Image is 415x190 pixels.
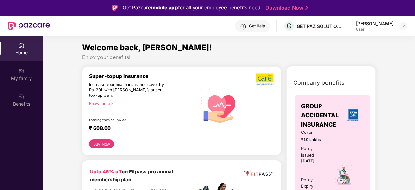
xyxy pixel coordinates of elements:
img: svg+xml;base64,PHN2ZyB3aWR0aD0iMjAiIGhlaWdodD0iMjAiIHZpZXdCb3g9IjAgMCAyMCAyMCIgZmlsbD0ibm9uZSIgeG... [18,68,25,74]
div: Super-topup Insurance [89,73,197,79]
img: fppp.png [243,168,273,178]
strong: mobile app [151,5,178,11]
b: on Fitpass pro annual membership plan [90,169,173,182]
img: b5dec4f62d2307b9de63beb79f102df3.png [256,73,274,85]
img: svg+xml;base64,PHN2ZyBpZD0iQmVuZWZpdHMiIHhtbG5zPSJodHRwOi8vd3d3LnczLm9yZy8yMDAwL3N2ZyIgd2lkdGg9Ij... [18,94,25,100]
span: Company benefits [293,78,345,87]
img: Stroke [305,5,308,11]
span: Cover [301,129,325,136]
div: Policy Expiry [301,177,325,190]
span: GROUP ACCIDENTAL INSURANCE [301,102,343,129]
div: Enjoy your benefits! [82,54,376,61]
div: Get Pazcare for all your employee benefits need [123,4,260,12]
span: right [110,102,114,106]
div: [PERSON_NAME] [356,20,394,27]
div: Policy issued [301,146,325,158]
img: svg+xml;base64,PHN2ZyBpZD0iSG9tZSIgeG1sbnM9Imh0dHA6Ly93d3cudzMub3JnLzIwMDAvc3ZnIiB3aWR0aD0iMjAiIG... [18,42,25,49]
img: icon [333,163,356,186]
div: GET PAZ SOLUTIONS PRIVATE LIMTED [297,23,342,29]
img: svg+xml;base64,PHN2ZyB4bWxucz0iaHR0cDovL3d3dy53My5vcmcvMjAwMC9zdmciIHhtbG5zOnhsaW5rPSJodHRwOi8vd3... [197,82,244,130]
img: New Pazcare Logo [8,22,50,30]
span: Welcome back, [PERSON_NAME]! [82,43,212,52]
div: Get Help [249,23,265,29]
span: ₹10 Lakhs [301,137,325,143]
img: insurerLogo [345,107,362,124]
img: svg+xml;base64,PHN2ZyBpZD0iRHJvcGRvd24tMzJ4MzIiIHhtbG5zPSJodHRwOi8vd3d3LnczLm9yZy8yMDAwL3N2ZyIgd2... [401,23,406,29]
a: Download Now [265,5,306,11]
img: svg+xml;base64,PHN2ZyBpZD0iSGVscC0zMngzMiIgeG1sbnM9Imh0dHA6Ly93d3cudzMub3JnLzIwMDAvc3ZnIiB3aWR0aD... [240,23,246,30]
div: Starting from as low as [89,118,170,122]
div: User [356,27,394,32]
img: Logo [112,5,118,11]
div: ₹ 608.00 [89,125,191,133]
button: Buy Now [89,139,114,148]
div: Increase your health insurance cover by Rs. 20L with [PERSON_NAME]’s super top-up plan. [89,82,169,98]
span: G [287,22,292,30]
b: Upto 45% off [90,169,122,175]
span: [DATE] [301,159,315,163]
div: Know more [89,101,193,106]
